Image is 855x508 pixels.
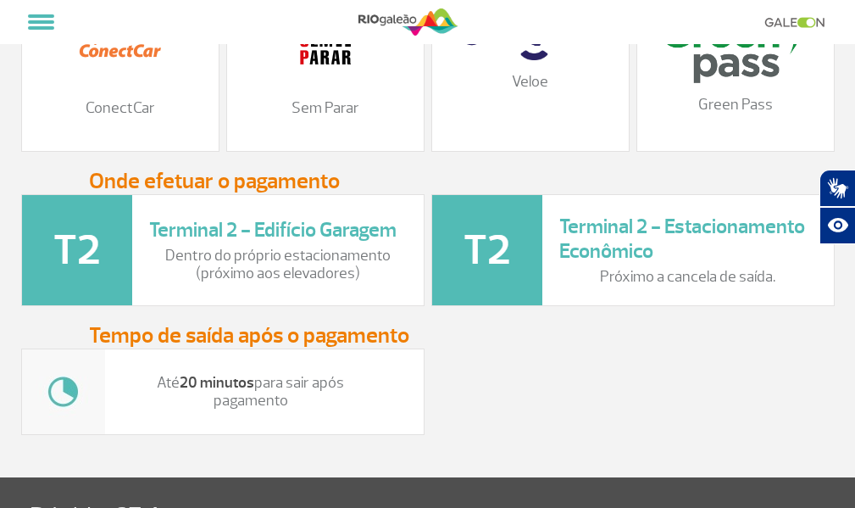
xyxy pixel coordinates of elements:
[149,247,407,283] p: Dentro do próprio estacionamento (próximo aos elevadores)
[432,195,542,305] img: t2-icone.png
[89,323,767,349] h3: Tempo de saída após o pagamento
[244,99,407,118] p: Sem Parar
[449,73,612,92] p: Veloe
[39,99,202,118] p: ConectCar
[180,373,254,393] strong: 20 minutos
[819,170,855,207] button: Abrir tradutor de língua de sinais.
[89,169,767,194] h3: Onde efetuar o pagamento
[22,195,132,305] img: t2-icone.png
[819,170,855,244] div: Plugin de acessibilidade da Hand Talk.
[559,215,817,264] h3: Terminal 2 - Estacionamento Econômico
[819,207,855,244] button: Abrir recursos assistivos.
[149,218,407,243] h3: Terminal 2 - Edifício Garagem
[559,268,817,287] p: Próximo a cancela de saída.
[22,349,105,434] img: tempo.jpg
[654,96,817,114] p: Green Pass
[122,374,380,410] p: Até para sair após pagamento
